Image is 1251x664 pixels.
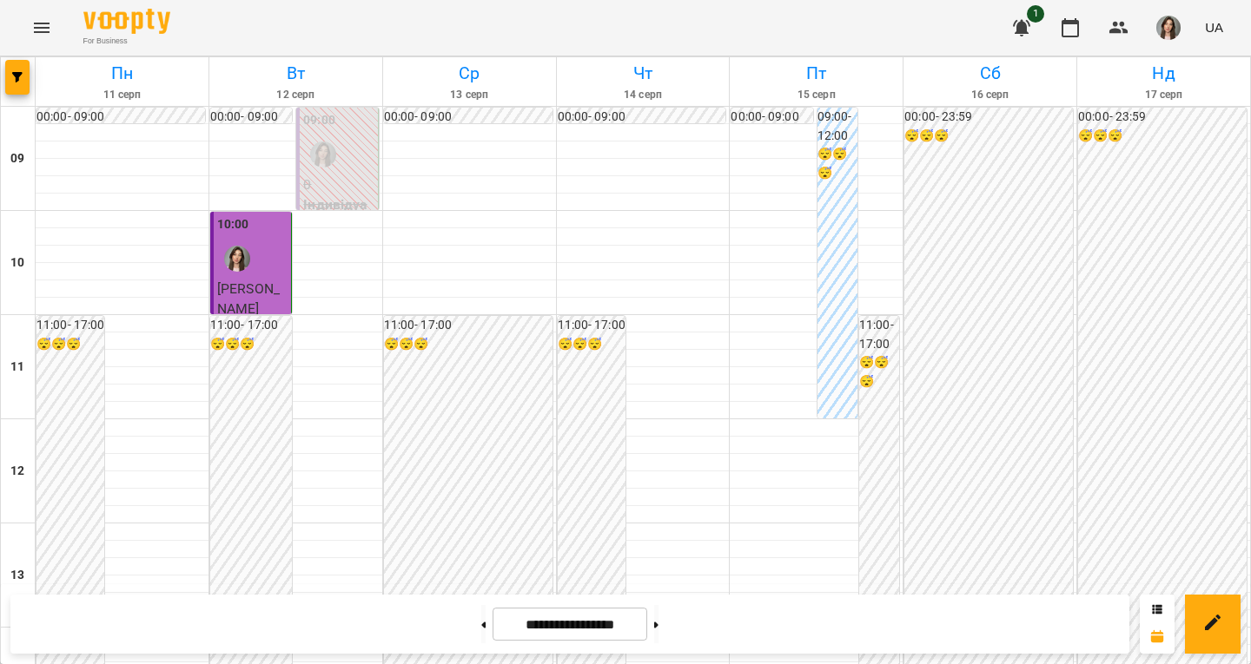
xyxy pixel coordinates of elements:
h6: Нд [1080,60,1248,87]
span: UA [1205,18,1223,36]
h6: 11:00 - 17:00 [36,316,104,335]
label: 09:00 [303,111,335,130]
img: Voopty Logo [83,9,170,34]
span: 1 [1027,5,1044,23]
h6: 13 [10,566,24,585]
h6: 12 серп [212,87,380,103]
h6: Ср [386,60,553,87]
h6: 00:00 - 09:00 [210,108,292,127]
h6: 00:00 - 23:59 [1078,108,1247,127]
h6: 09 [10,149,24,168]
h6: 11:00 - 17:00 [210,316,292,335]
h6: Пт [732,60,900,87]
h6: Чт [559,60,727,87]
h6: 11 серп [38,87,206,103]
h6: 😴😴😴 [36,335,104,354]
button: UA [1198,11,1230,43]
h6: 😴😴😴 [210,335,292,354]
img: b4b2e5f79f680e558d085f26e0f4a95b.jpg [1156,16,1181,40]
h6: 16 серп [906,87,1074,103]
h6: 😴😴😴 [859,353,899,391]
label: 10:00 [217,215,249,234]
h6: 00:00 - 09:00 [731,108,812,127]
h6: 00:00 - 09:00 [36,108,205,127]
h6: 11:00 - 17:00 [558,316,625,335]
h6: 11:00 - 17:00 [859,316,899,353]
h6: 😴😴😴 [1078,127,1247,146]
h6: Сб [906,60,1074,87]
h6: Вт [212,60,380,87]
h6: 10 [10,253,24,273]
h6: 12 [10,462,24,481]
img: Катя [224,246,250,272]
h6: 14 серп [559,87,727,103]
h6: 00:00 - 23:59 [904,108,1073,127]
p: 0 [303,174,374,195]
span: For Business [83,36,170,47]
h6: 15 серп [732,87,900,103]
h6: 00:00 - 09:00 [384,108,553,127]
h6: 11 [10,358,24,377]
h6: 11:00 - 17:00 [384,316,553,335]
h6: 00:00 - 09:00 [558,108,726,127]
h6: 😴😴😴 [558,335,625,354]
h6: 😴😴😴 [904,127,1073,146]
p: Індивідуальне онлайн заняття 50 хв рівні А1-В1 [303,194,374,297]
button: Menu [21,7,63,49]
img: Катя [310,141,336,168]
span: [PERSON_NAME] [217,280,280,318]
h6: 😴😴😴 [384,335,553,354]
h6: 13 серп [386,87,553,103]
h6: 😴😴😴 [817,145,857,182]
h6: 09:00 - 12:00 [817,108,857,145]
h6: 17 серп [1080,87,1248,103]
h6: Пн [38,60,206,87]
